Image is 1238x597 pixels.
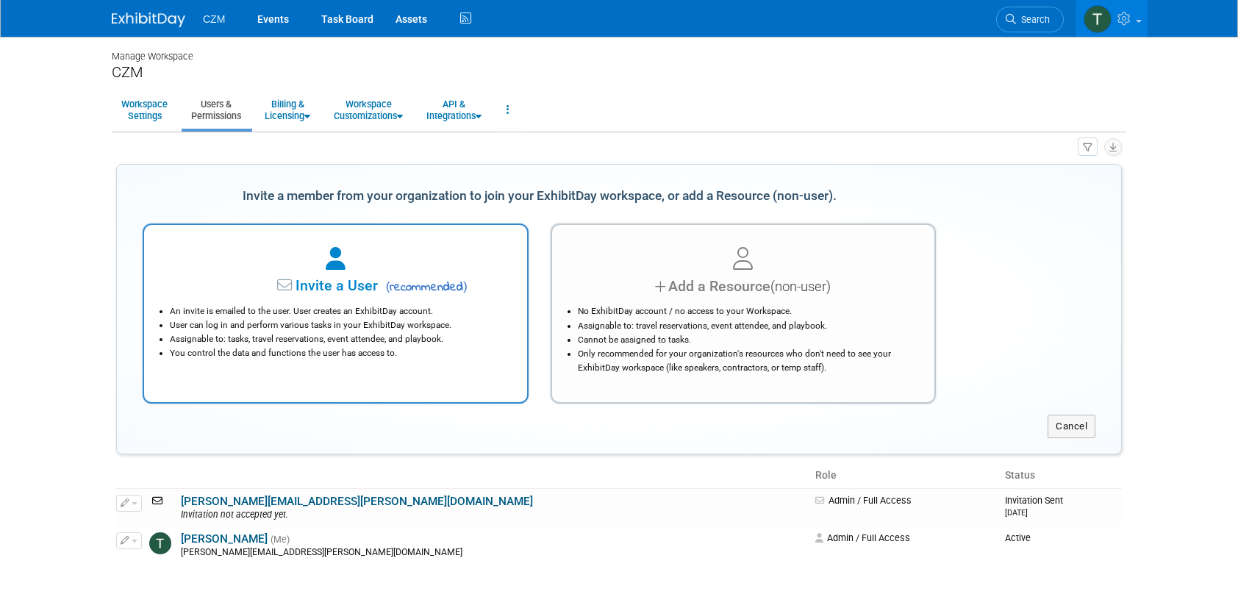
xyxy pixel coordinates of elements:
[996,7,1064,32] a: Search
[570,276,917,297] div: Add a Resource
[1048,415,1095,438] button: Cancel
[578,347,917,375] li: Only recommended for your organization's resources who don't need to see your ExhibitDay workspac...
[182,92,251,128] a: Users &Permissions
[255,92,320,128] a: Billing &Licensing
[170,318,509,332] li: User can log in and perform various tasks in your ExhibitDay workspace.
[999,463,1122,488] th: Status
[112,63,1126,82] div: CZM
[170,304,509,318] li: An invite is emailed to the user. User creates an ExhibitDay account.
[181,532,268,546] a: [PERSON_NAME]
[809,463,999,488] th: Role
[170,332,509,346] li: Assignable to: tasks, travel reservations, event attendee, and playbook.
[417,92,491,128] a: API &Integrations
[112,12,185,27] img: ExhibitDay
[578,319,917,333] li: Assignable to: travel reservations, event attendee, and playbook.
[112,37,1126,63] div: Manage Workspace
[578,333,917,347] li: Cannot be assigned to tasks.
[1005,532,1031,543] span: Active
[181,547,806,559] div: [PERSON_NAME][EMAIL_ADDRESS][PERSON_NAME][DOMAIN_NAME]
[1005,508,1028,518] small: [DATE]
[815,495,912,506] span: Admin / Full Access
[578,304,917,318] li: No ExhibitDay account / no access to your Workspace.
[203,13,225,25] span: CZM
[149,532,171,554] img: Tyler Robinson
[204,277,378,294] span: Invite a User
[770,279,831,295] span: (non-user)
[1016,14,1050,25] span: Search
[271,535,290,545] span: (Me)
[1005,495,1063,518] span: Invitation Sent
[143,180,936,212] div: Invite a member from your organization to join your ExhibitDay workspace, or add a Resource (non-...
[324,92,412,128] a: WorkspaceCustomizations
[815,532,910,543] span: Admin / Full Access
[386,279,390,293] span: (
[181,495,533,508] a: [PERSON_NAME][EMAIL_ADDRESS][PERSON_NAME][DOMAIN_NAME]
[170,346,509,360] li: You control the data and functions the user has access to.
[181,510,806,521] div: Invitation not accepted yet.
[1084,5,1112,33] img: Tyler Robinson
[463,279,468,293] span: )
[382,279,468,296] span: recommended
[112,92,177,128] a: WorkspaceSettings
